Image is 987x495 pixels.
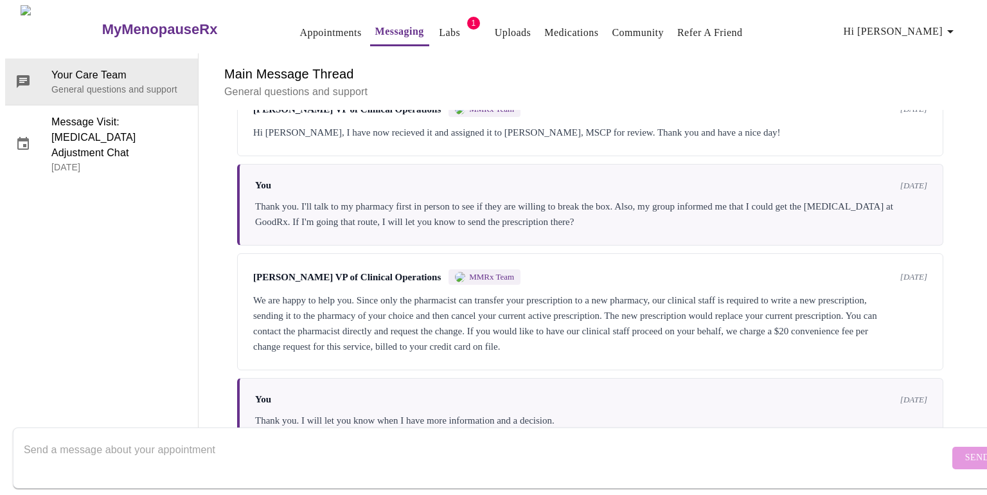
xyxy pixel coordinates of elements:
[544,24,598,42] a: Medications
[102,21,218,38] h3: MyMenopauseRx
[294,20,366,46] button: Appointments
[253,292,927,354] div: We are happy to help you. Since only the pharmacist can transfer your prescription to a new pharm...
[612,24,664,42] a: Community
[900,272,927,282] span: [DATE]
[490,20,537,46] button: Uploads
[607,20,669,46] button: Community
[370,19,429,46] button: Messaging
[900,181,927,191] span: [DATE]
[255,199,927,230] div: Thank you. I'll talk to my pharmacy first in person to see if they are willing to break the box. ...
[900,395,927,405] span: [DATE]
[5,59,198,105] div: Your Care TeamGeneral questions and support
[455,272,465,282] img: MMRX
[224,64,956,84] h6: Main Message Thread
[100,7,269,52] a: MyMenopauseRx
[429,20,470,46] button: Labs
[539,20,603,46] button: Medications
[51,114,188,161] span: Message Visit: [MEDICAL_DATA] Adjustment Chat
[253,125,927,140] div: Hi [PERSON_NAME], I have now recieved it and assigned it to [PERSON_NAME], MSCP for review. Thank...
[255,413,927,428] div: Thank you. I will let you know when I have more information and a decision.
[677,24,743,42] a: Refer a Friend
[844,22,958,40] span: Hi [PERSON_NAME]
[672,20,748,46] button: Refer a Friend
[469,272,514,282] span: MMRx Team
[839,19,963,44] button: Hi [PERSON_NAME]
[51,67,188,83] span: Your Care Team
[224,84,956,100] p: General questions and support
[439,24,460,42] a: Labs
[24,437,949,478] textarea: Send a message about your appointment
[375,22,424,40] a: Messaging
[51,83,188,96] p: General questions and support
[51,161,188,174] p: [DATE]
[5,105,198,183] div: Message Visit: [MEDICAL_DATA] Adjustment Chat[DATE]
[467,17,480,30] span: 1
[255,394,271,405] span: You
[253,272,441,283] span: [PERSON_NAME] VP of Clinical Operations
[21,5,100,53] img: MyMenopauseRx Logo
[495,24,531,42] a: Uploads
[299,24,361,42] a: Appointments
[255,180,271,191] span: You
